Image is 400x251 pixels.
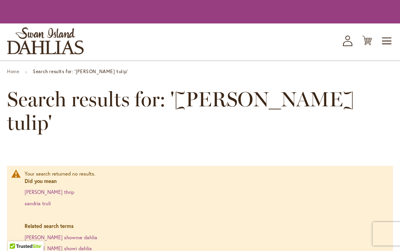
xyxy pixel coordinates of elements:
[7,27,84,54] a: store logo
[25,223,385,230] dt: Related search terms
[7,88,393,134] span: Search results for: '[PERSON_NAME] tulip'
[25,178,385,185] dt: Did you mean
[33,68,128,74] strong: Search results for: '[PERSON_NAME] tulip'
[25,200,51,207] a: sandria truli
[25,189,74,195] a: [PERSON_NAME] thrip
[6,223,28,245] iframe: Launch Accessibility Center
[7,68,19,74] a: Home
[25,234,97,241] a: [PERSON_NAME] showme dahlia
